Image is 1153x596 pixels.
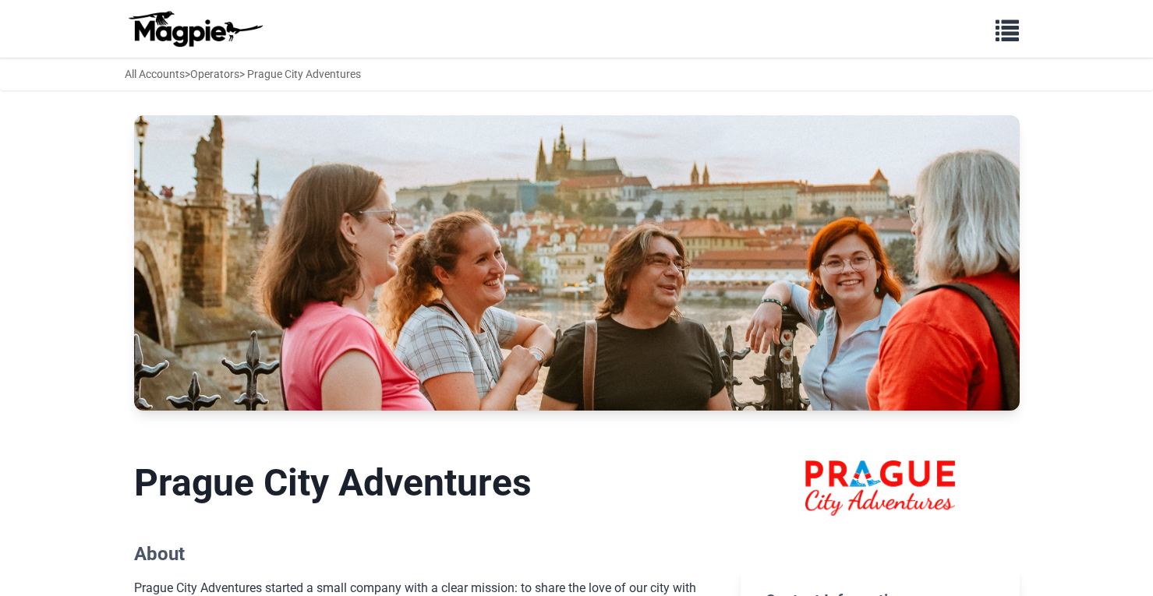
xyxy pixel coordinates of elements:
a: All Accounts [125,68,185,80]
h2: About [134,543,716,566]
a: Operators [190,68,239,80]
h1: Prague City Adventures [134,460,716,506]
img: Prague City Adventures logo [805,460,955,516]
img: Prague City Adventures banner [134,115,1020,411]
div: > > Prague City Adventures [125,65,361,83]
img: logo-ab69f6fb50320c5b225c76a69d11143b.png [125,10,265,48]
